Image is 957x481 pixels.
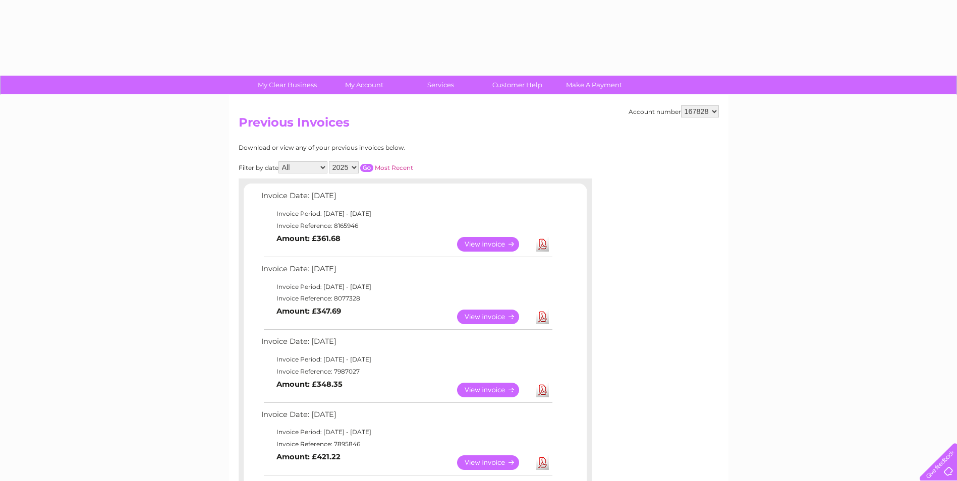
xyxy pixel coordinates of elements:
[457,455,531,470] a: View
[399,76,482,94] a: Services
[239,144,503,151] div: Download or view any of your previous invoices below.
[457,383,531,397] a: View
[239,115,719,135] h2: Previous Invoices
[276,307,341,316] b: Amount: £347.69
[239,161,503,173] div: Filter by date
[536,455,549,470] a: Download
[259,335,554,353] td: Invoice Date: [DATE]
[259,189,554,208] td: Invoice Date: [DATE]
[246,76,329,94] a: My Clear Business
[259,438,554,450] td: Invoice Reference: 7895846
[375,164,413,171] a: Most Recent
[259,281,554,293] td: Invoice Period: [DATE] - [DATE]
[629,105,719,117] div: Account number
[259,366,554,378] td: Invoice Reference: 7987027
[259,353,554,366] td: Invoice Period: [DATE] - [DATE]
[276,380,343,389] b: Amount: £348.35
[476,76,559,94] a: Customer Help
[276,234,341,243] b: Amount: £361.68
[259,262,554,281] td: Invoice Date: [DATE]
[536,310,549,324] a: Download
[259,408,554,427] td: Invoice Date: [DATE]
[536,237,549,252] a: Download
[276,452,341,461] b: Amount: £421.22
[259,426,554,438] td: Invoice Period: [DATE] - [DATE]
[259,208,554,220] td: Invoice Period: [DATE] - [DATE]
[259,292,554,305] td: Invoice Reference: 8077328
[536,383,549,397] a: Download
[552,76,636,94] a: Make A Payment
[322,76,406,94] a: My Account
[457,310,531,324] a: View
[457,237,531,252] a: View
[259,220,554,232] td: Invoice Reference: 8165946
